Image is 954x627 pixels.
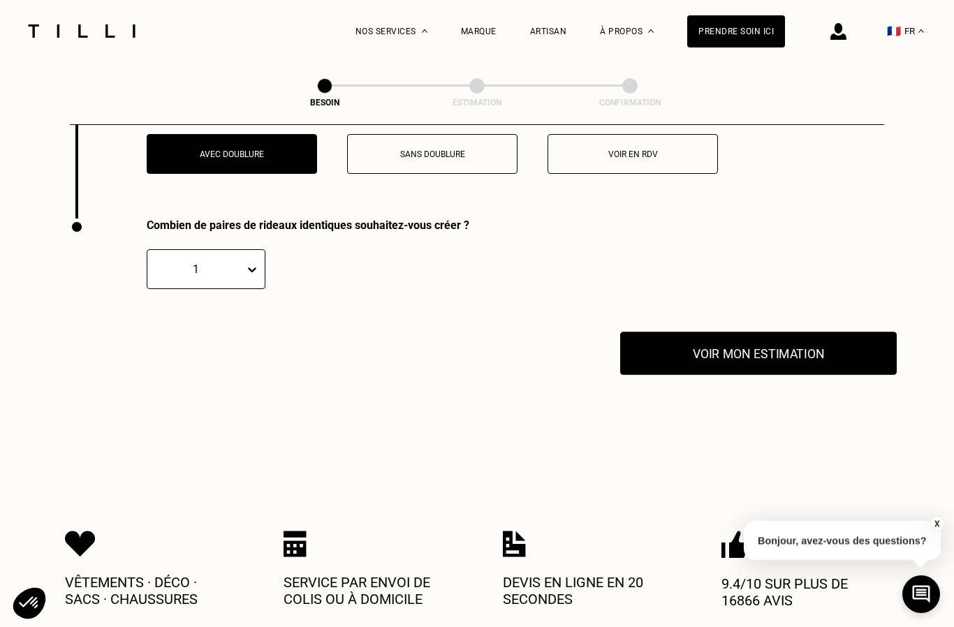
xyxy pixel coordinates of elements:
img: Icon [721,531,749,559]
p: Bonjour, avez-vous des questions? [744,521,941,560]
img: Icon [284,531,307,557]
img: Icon [503,531,526,557]
a: Marque [461,27,497,36]
img: Menu déroulant à propos [648,29,654,33]
img: icône connexion [830,23,846,40]
img: Menu déroulant [422,29,427,33]
div: Confirmation [560,98,700,108]
span: Avec doublure [200,149,264,159]
img: menu déroulant [918,29,924,33]
p: Devis en ligne en 20 secondes [503,574,670,607]
span: 🇫🇷 [887,24,901,38]
a: Artisan [530,27,567,36]
button: X [930,516,944,531]
p: Service par envoi de colis ou à domicile [284,574,451,607]
button: Sans doublure [347,134,518,174]
button: Voir mon estimation [620,332,897,375]
button: Avec doublure [147,134,317,174]
div: Combien de paires de rideaux identiques souhaitez-vous créer ? [147,219,469,232]
span: Voir en RDV [608,149,658,159]
a: Prendre soin ici [687,15,785,47]
p: 9.4/10 sur plus de 16866 avis [721,575,889,609]
img: Icon [65,531,96,557]
button: Voir en RDV [548,134,718,174]
div: Estimation [407,98,547,108]
p: Vêtements · Déco · Sacs · Chaussures [65,574,233,607]
span: Sans doublure [400,149,465,159]
div: Besoin [255,98,395,108]
img: Logo du service de couturière Tilli [23,24,140,38]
